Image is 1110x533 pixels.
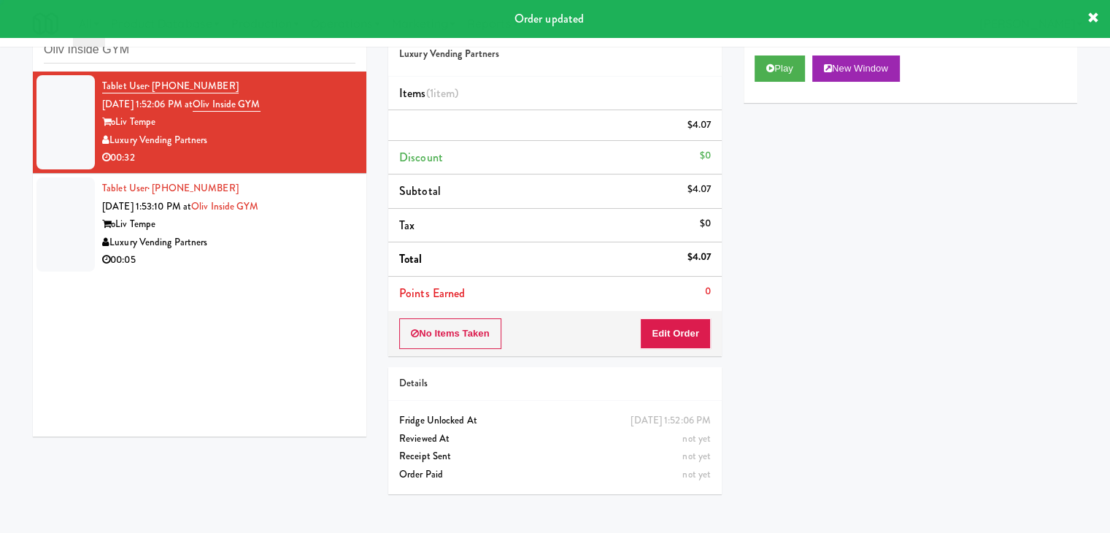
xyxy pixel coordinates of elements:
[33,174,366,275] li: Tablet User· [PHONE_NUMBER][DATE] 1:53:10 PM atOliv Inside GYMoLiv TempeLuxury Vending Partners00:05
[682,432,711,445] span: not yet
[631,412,711,430] div: [DATE] 1:52:06 PM
[682,449,711,463] span: not yet
[399,49,711,60] h5: Luxury Vending Partners
[399,183,441,199] span: Subtotal
[44,37,355,64] input: Search vision orders
[102,79,239,93] a: Tablet User· [PHONE_NUMBER]
[755,55,805,82] button: Play
[102,113,355,131] div: oLiv Tempe
[700,147,711,165] div: $0
[705,283,711,301] div: 0
[102,149,355,167] div: 00:32
[399,85,458,101] span: Items
[399,448,711,466] div: Receipt Sent
[514,10,584,27] span: Order updated
[682,467,711,481] span: not yet
[102,215,355,234] div: oLiv Tempe
[399,430,711,448] div: Reviewed At
[147,79,239,93] span: · [PHONE_NUMBER]
[33,72,366,174] li: Tablet User· [PHONE_NUMBER][DATE] 1:52:06 PM atOliv Inside GYMoLiv TempeLuxury Vending Partners00:32
[687,248,712,266] div: $4.07
[102,251,355,269] div: 00:05
[399,412,711,430] div: Fridge Unlocked At
[102,131,355,150] div: Luxury Vending Partners
[102,234,355,252] div: Luxury Vending Partners
[433,85,455,101] ng-pluralize: item
[700,215,711,233] div: $0
[687,180,712,199] div: $4.07
[812,55,900,82] button: New Window
[102,97,193,111] span: [DATE] 1:52:06 PM at
[193,97,261,112] a: Oliv Inside GYM
[102,181,239,195] a: Tablet User· [PHONE_NUMBER]
[399,217,415,234] span: Tax
[399,149,443,166] span: Discount
[399,375,711,393] div: Details
[102,199,191,213] span: [DATE] 1:53:10 PM at
[426,85,459,101] span: (1 )
[191,199,259,213] a: Oliv Inside GYM
[147,181,239,195] span: · [PHONE_NUMBER]
[399,250,423,267] span: Total
[687,116,712,134] div: $4.07
[399,318,501,349] button: No Items Taken
[640,318,711,349] button: Edit Order
[399,466,711,484] div: Order Paid
[399,285,465,302] span: Points Earned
